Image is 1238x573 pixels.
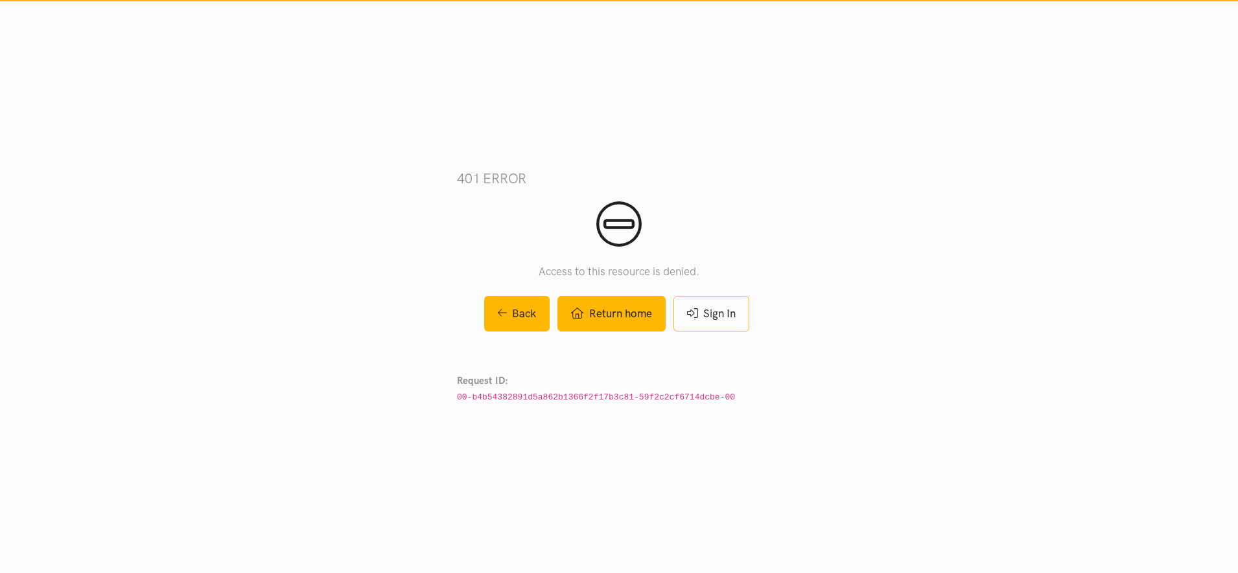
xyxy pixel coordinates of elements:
a: Return home [557,296,665,331]
a: Back [484,296,550,331]
code: 00-b4b54382891d5a862b1366f2f17b3c81-59f2c2cf6714dcbe-00 [457,392,735,402]
p: Access to this resource is denied. [457,263,781,280]
strong: Request ID: [457,375,508,387]
a: Sign In [673,296,749,331]
h3: 401 error [457,169,781,188]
